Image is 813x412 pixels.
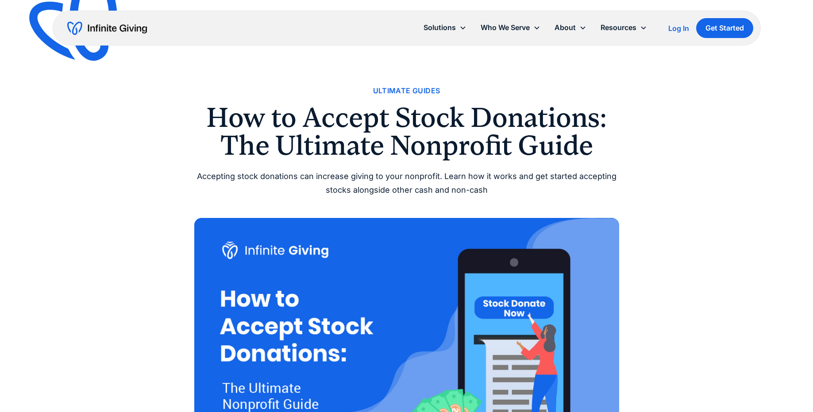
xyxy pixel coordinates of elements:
div: Who We Serve [481,22,530,34]
div: Solutions [416,18,474,37]
div: Who We Serve [474,18,547,37]
a: Log In [668,23,689,34]
a: Ultimate Guides [373,85,440,97]
div: Solutions [424,22,456,34]
div: About [555,22,576,34]
div: Resources [601,22,636,34]
div: About [547,18,593,37]
div: Log In [668,25,689,32]
a: home [67,21,147,35]
h1: How to Accept Stock Donations: The Ultimate Nonprofit Guide [194,104,619,159]
div: Accepting stock donations can increase giving to your nonprofit. Learn how it works and get start... [194,170,619,197]
a: Get Started [696,18,753,38]
div: Resources [593,18,654,37]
